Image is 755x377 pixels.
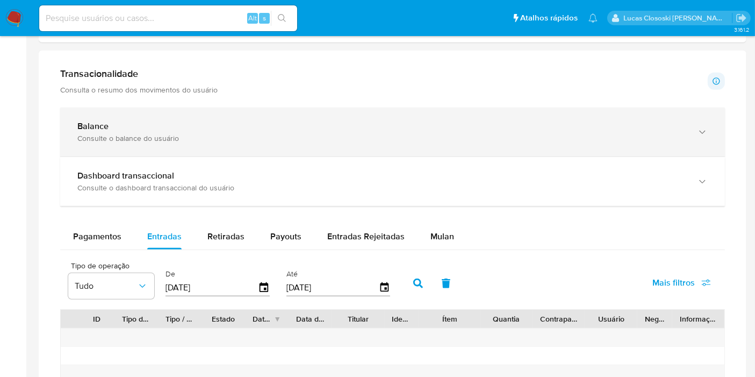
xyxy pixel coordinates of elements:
a: Notificações [588,13,598,23]
button: search-icon [271,11,293,26]
span: s [263,13,266,23]
a: Sair [736,12,747,24]
span: Atalhos rápidos [520,12,578,24]
span: Alt [248,13,257,23]
p: lucas.clososki@mercadolivre.com [624,13,732,23]
span: 3.161.2 [734,25,750,34]
input: Pesquise usuários ou casos... [39,11,297,25]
